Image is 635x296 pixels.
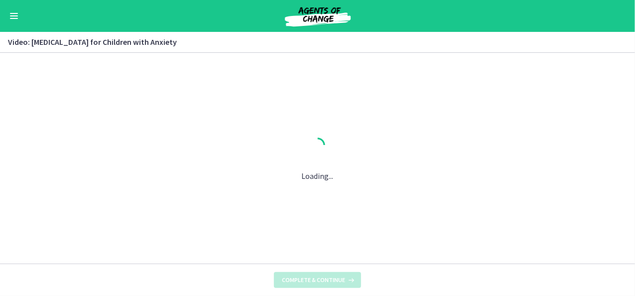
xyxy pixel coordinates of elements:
button: Complete & continue [274,272,361,288]
div: 1 [302,135,334,158]
span: Complete & continue [282,276,345,284]
button: Enable menu [8,10,20,22]
img: Agents of Change [258,4,378,28]
h3: Video: [MEDICAL_DATA] for Children with Anxiety [8,36,615,48]
p: Loading... [302,170,334,182]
